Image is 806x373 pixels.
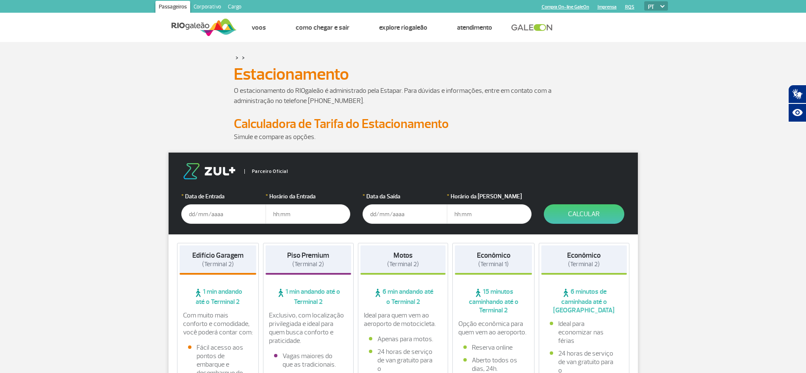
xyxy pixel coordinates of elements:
[788,103,806,122] button: Abrir recursos assistivos.
[550,320,618,345] li: Ideal para economizar nas férias
[181,163,237,179] img: logo-zul.png
[155,1,190,14] a: Passageiros
[568,260,600,268] span: (Terminal 2)
[477,251,510,260] strong: Econômico
[788,85,806,103] button: Abrir tradutor de língua de sinais.
[269,311,348,345] p: Exclusivo, com localização privilegiada e ideal para quem busca conforto e praticidade.
[287,251,329,260] strong: Piso Premium
[235,53,238,62] a: >
[234,132,573,142] p: Simule e compare as opções.
[457,23,492,32] a: Atendimento
[190,1,224,14] a: Corporativo
[544,204,624,224] button: Calcular
[369,335,438,343] li: Apenas para motos.
[447,204,532,224] input: hh:mm
[542,4,589,10] a: Compra On-line GaleOn
[266,287,351,306] span: 1 min andando até o Terminal 2
[458,320,529,337] p: Opção econômica para quem vem ao aeroporto.
[360,287,446,306] span: 6 min andando até o Terminal 2
[266,204,350,224] input: hh:mm
[242,53,245,62] a: >
[363,192,447,201] label: Data da Saída
[183,311,253,337] p: Com muito mais conforto e comodidade, você poderá contar com:
[463,356,523,373] li: Aberto todos os dias, 24h.
[252,23,266,32] a: Voos
[266,192,350,201] label: Horário da Entrada
[234,86,573,106] p: O estacionamento do RIOgaleão é administrado pela Estapar. Para dúvidas e informações, entre em c...
[387,260,419,268] span: (Terminal 2)
[181,192,266,201] label: Data de Entrada
[181,204,266,224] input: dd/mm/aaaa
[296,23,349,32] a: Como chegar e sair
[598,4,617,10] a: Imprensa
[234,116,573,132] h2: Calculadora de Tarifa do Estacionamento
[379,23,427,32] a: Explore RIOgaleão
[567,251,601,260] strong: Econômico
[393,251,413,260] strong: Motos
[202,260,234,268] span: (Terminal 2)
[363,204,447,224] input: dd/mm/aaaa
[234,67,573,81] h1: Estacionamento
[244,169,288,174] span: Parceiro Oficial
[224,1,245,14] a: Cargo
[541,287,627,315] span: 6 minutos de caminhada até o [GEOGRAPHIC_DATA]
[292,260,324,268] span: (Terminal 2)
[455,287,532,315] span: 15 minutos caminhando até o Terminal 2
[478,260,509,268] span: (Terminal 1)
[447,192,532,201] label: Horário da [PERSON_NAME]
[364,311,443,328] p: Ideal para quem vem ao aeroporto de motocicleta.
[192,251,244,260] strong: Edifício Garagem
[788,85,806,122] div: Plugin de acessibilidade da Hand Talk.
[274,352,343,369] li: Vagas maiores do que as tradicionais.
[463,343,523,352] li: Reserva online
[625,4,634,10] a: RQS
[180,287,257,306] span: 1 min andando até o Terminal 2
